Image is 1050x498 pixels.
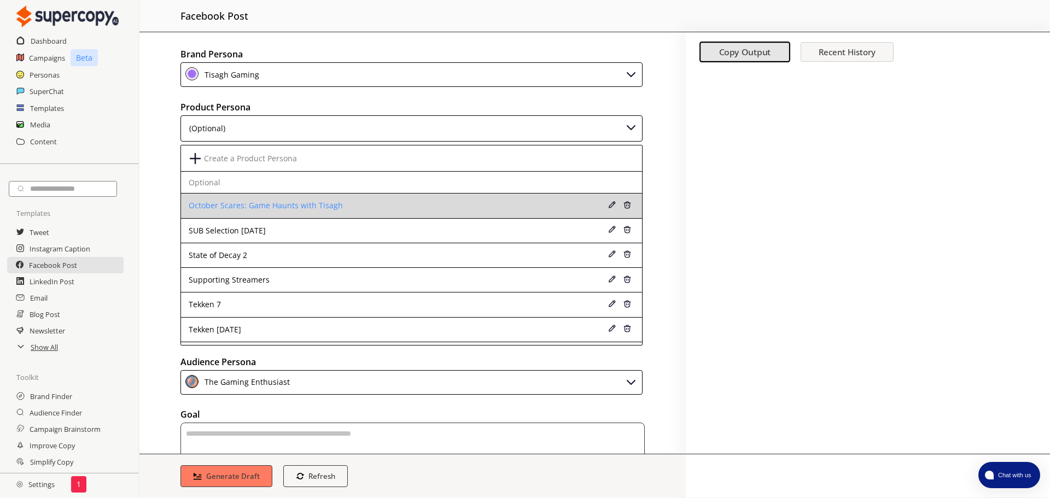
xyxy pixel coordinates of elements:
div: Tisagh Gaming [201,67,259,82]
span: Chat with us [994,471,1034,479]
div: Tekken 7 [189,300,551,309]
img: Close [16,5,119,27]
div: The Gaming Enthusiast [201,375,290,390]
img: Close [623,201,631,209]
img: Close [608,300,616,308]
b: Recent History [819,46,876,57]
a: Expand Copy [30,470,72,487]
a: Templates [30,100,64,116]
img: Close [16,481,23,488]
div: SUB Selection [DATE] [189,226,551,235]
button: Refresh [283,465,348,487]
h2: Brand Persona [180,46,645,62]
img: Close [623,226,631,233]
a: Audience Finder [30,405,82,421]
h2: Goal [180,406,645,423]
img: Close [623,250,631,258]
b: Refresh [308,471,335,481]
h2: facebook post [180,5,248,26]
a: LinkedIn Post [30,273,74,290]
a: Tweet [30,224,49,241]
img: Close [608,201,616,209]
img: Close [608,325,616,332]
a: SuperChat [30,83,64,99]
a: Instagram Caption [30,241,90,257]
h2: Product Persona [180,99,645,115]
img: Close [623,325,631,332]
p: 1 [77,480,81,489]
img: Close [608,276,616,283]
button: Recent History [801,42,894,62]
h2: Audience Persona [180,354,645,370]
a: Personas [30,67,60,83]
a: Email [30,290,48,306]
img: Close [623,276,631,283]
img: Close [185,375,199,388]
img: Close [608,226,616,233]
img: Close [623,300,631,308]
div: Optional [189,178,220,187]
p: Beta [71,49,98,66]
div: State of Decay 2 [189,251,551,260]
a: Show All [31,339,58,355]
div: Supporting Streamers [189,276,551,284]
div: Create a Product Persona [204,154,297,163]
button: atlas-launcher [978,462,1040,488]
div: October Scares: Game Haunts with Tisagh [189,201,551,210]
a: Content [30,133,57,150]
a: Blog Post [30,306,60,323]
a: Brand Finder [30,388,72,405]
a: Simplify Copy [30,454,73,470]
div: (Optional) [185,120,225,137]
button: Copy Output [699,42,790,63]
a: Campaigns [29,50,65,66]
img: Close [625,375,638,388]
b: Generate Draft [206,471,260,481]
img: Close [625,67,638,80]
b: Copy Output [719,46,771,58]
textarea: textarea-textarea [180,423,645,484]
a: Media [30,116,50,133]
div: Tekken [DATE] [189,325,551,334]
a: Campaign Brainstorm [30,421,101,437]
a: Newsletter [30,323,65,339]
button: Generate Draft [180,465,272,487]
img: Close [608,250,616,258]
img: Close [185,67,199,80]
img: Close [625,120,638,133]
a: Improve Copy [30,437,75,454]
a: Dashboard [31,33,67,49]
a: Facebook Post [29,257,77,273]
